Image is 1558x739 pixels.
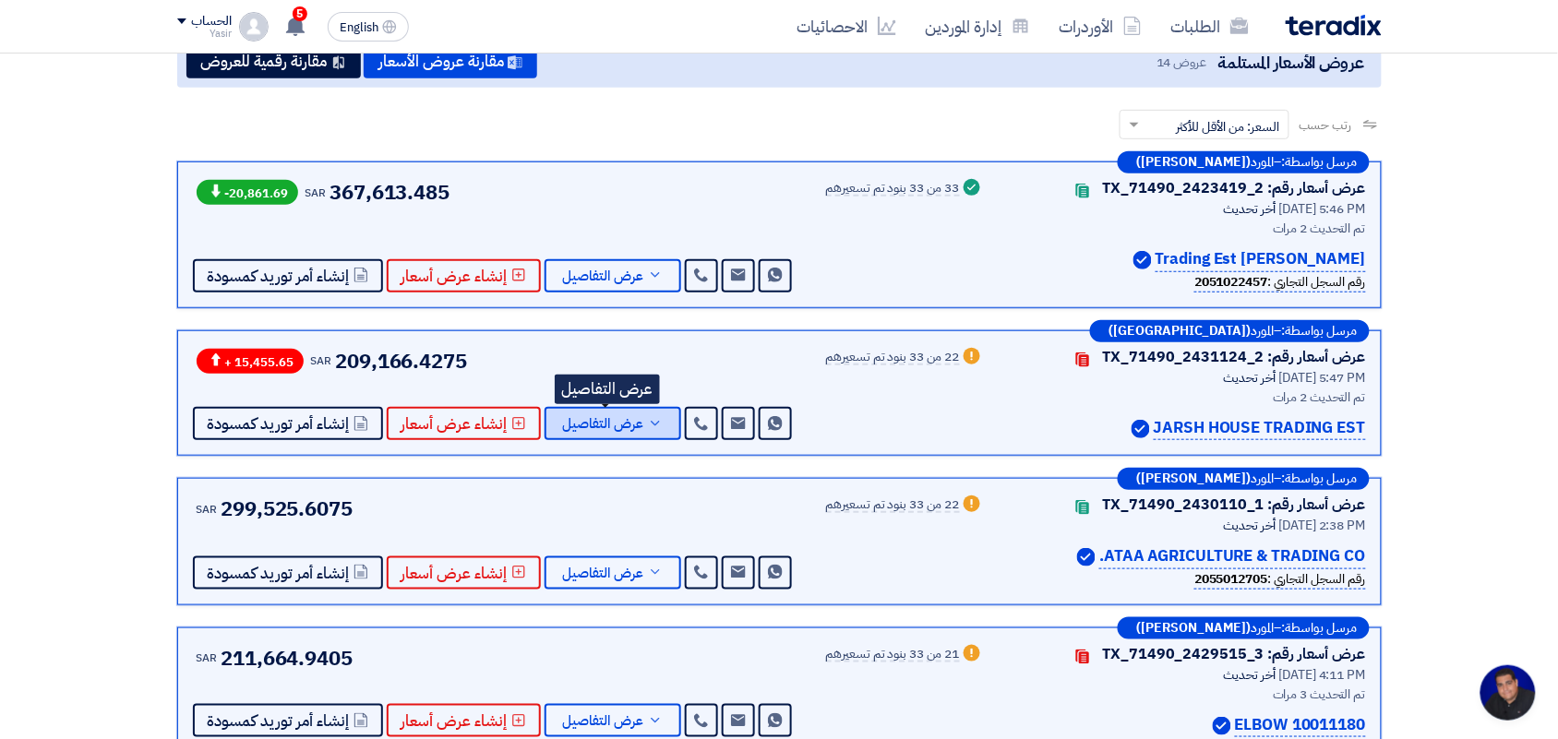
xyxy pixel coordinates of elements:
div: عرض أسعار رقم: TX_71490_2429515_3 [1103,643,1366,665]
a: الاحصائيات [783,5,911,48]
div: 33 من 33 بنود تم تسعيرهم [826,182,960,197]
span: عرض التفاصيل [563,566,644,580]
img: Verified Account [1132,420,1150,438]
div: الحساب [192,14,232,30]
a: إدارة الموردين [911,5,1045,48]
p: JARSH HOUSE TRADING EST [1154,416,1366,441]
span: إنشاء عرض أسعار [401,714,508,728]
img: Verified Account [1077,548,1096,566]
div: – [1118,617,1370,639]
div: عرض أسعار رقم: TX_71490_2430110_1 [1103,494,1366,516]
span: إنشاء أمر توريد كمسودة [208,269,350,283]
span: أخر تحديث [1224,516,1276,535]
button: إنشاء أمر توريد كمسودة [193,407,383,440]
button: إنشاء أمر توريد كمسودة [193,704,383,737]
div: تم التحديث 2 مرات [1006,219,1366,238]
b: 2055012705 [1194,569,1267,589]
button: إنشاء عرض أسعار [387,259,541,292]
span: أخر تحديث [1224,199,1276,219]
span: أخر تحديث [1224,665,1276,685]
p: ELBOW 10011180 [1235,713,1366,738]
span: إنشاء أمر توريد كمسودة [208,417,350,431]
div: 22 من 33 بنود تم تسعيرهم [826,351,960,365]
span: إنشاء عرض أسعار [401,269,508,283]
span: عرض التفاصيل [563,714,644,728]
div: – [1118,468,1370,490]
span: السعر: من الأقل للأكثر [1176,117,1279,137]
b: ([GEOGRAPHIC_DATA]) [1109,325,1252,338]
button: عرض التفاصيل [545,556,681,590]
span: 211,664.9405 [221,643,353,673]
div: عرض التفاصيل [555,375,660,404]
span: عروض 14 [1157,53,1206,72]
p: ATAA AGRICULTURE & TRADING CO. [1099,544,1365,569]
b: ([PERSON_NAME]) [1137,472,1252,485]
div: رقم السجل التجاري : [1194,272,1365,292]
button: مقارنة عروض الأسعار [364,45,537,78]
div: رقم السجل التجاري : [1194,569,1365,590]
button: إنشاء أمر توريد كمسودة [193,556,383,590]
span: مرسل بواسطة: [1282,325,1358,338]
span: عرض التفاصيل [563,269,644,283]
a: الأوردرات [1045,5,1157,48]
span: [DATE] 5:47 PM [1279,368,1366,387]
span: SAR [197,650,218,666]
span: 5 [293,6,307,21]
span: مرسل بواسطة: [1282,156,1358,169]
span: إنشاء عرض أسعار [401,417,508,431]
span: English [340,21,378,34]
button: مقارنة رقمية للعروض [186,45,361,78]
span: [DATE] 5:46 PM [1279,199,1366,219]
span: [DATE] 4:11 PM [1279,665,1366,685]
span: المورد [1252,622,1275,635]
div: تم التحديث 2 مرات [1006,387,1366,407]
img: Teradix logo [1286,15,1382,36]
button: English [328,12,409,42]
img: Verified Account [1213,717,1231,735]
span: مرسل بواسطة: [1282,622,1358,635]
button: عرض التفاصيل [545,407,681,440]
span: المورد [1252,325,1275,338]
b: ([PERSON_NAME]) [1137,156,1252,169]
span: 299,525.6075 [221,494,353,524]
div: 22 من 33 بنود تم تسعيرهم [826,498,960,513]
span: 209,166.4275 [335,346,467,376]
img: profile_test.png [239,12,269,42]
button: إنشاء عرض أسعار [387,407,541,440]
span: المورد [1252,156,1275,169]
span: أخر تحديث [1224,368,1276,387]
span: إنشاء عرض أسعار [401,566,508,580]
span: إنشاء أمر توريد كمسودة [208,714,350,728]
span: إنشاء أمر توريد كمسودة [208,566,350,580]
div: تم التحديث 3 مرات [1006,685,1366,704]
span: عرض التفاصيل [563,417,644,431]
div: Yasir [177,29,232,39]
b: ([PERSON_NAME]) [1137,622,1252,635]
div: عرض أسعار رقم: TX_71490_2423419_2 [1103,177,1366,199]
button: عرض التفاصيل [545,704,681,737]
span: -20,861.69 [197,180,298,205]
button: عرض التفاصيل [545,259,681,292]
span: 367,613.485 [330,177,449,208]
button: إنشاء عرض أسعار [387,704,541,737]
div: عرض أسعار رقم: TX_71490_2431124_2 [1103,346,1366,368]
span: رتب حسب [1299,115,1351,135]
span: SAR [311,352,332,369]
a: الطلبات [1157,5,1264,48]
img: Verified Account [1133,251,1152,269]
span: مرسل بواسطة: [1282,472,1358,485]
b: 2051022457 [1194,272,1267,292]
span: المورد [1252,472,1275,485]
span: SAR [197,501,218,518]
div: 21 من 33 بنود تم تسعيرهم [826,648,960,662]
span: SAR [306,185,327,201]
div: Open chat [1480,665,1536,721]
div: – [1090,320,1370,342]
p: [PERSON_NAME] Trading Est [1156,247,1366,272]
div: – [1118,151,1370,173]
span: [DATE] 2:38 PM [1279,516,1366,535]
span: عروض الأسعار المستلمة [1217,50,1364,75]
span: + 15,455.65 [197,349,304,374]
button: إنشاء عرض أسعار [387,556,541,590]
button: إنشاء أمر توريد كمسودة [193,259,383,292]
